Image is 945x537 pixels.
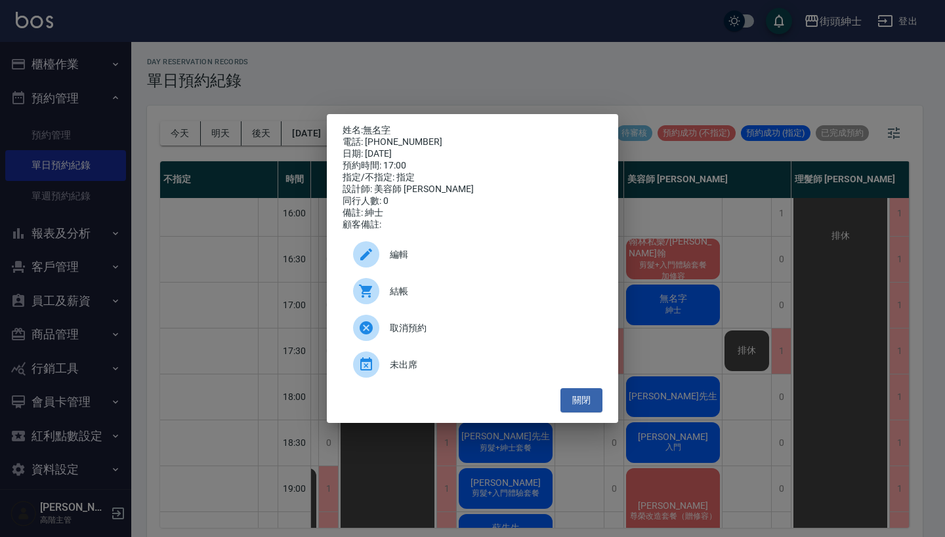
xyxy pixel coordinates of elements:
[343,195,602,207] div: 同行人數: 0
[343,273,602,309] a: 結帳
[343,219,602,231] div: 顧客備註:
[343,160,602,172] div: 預約時間: 17:00
[343,125,602,136] p: 姓名:
[390,358,592,372] span: 未出席
[343,236,602,273] div: 編輯
[363,125,390,135] a: 無名字
[390,248,592,262] span: 編輯
[343,136,602,148] div: 電話: [PHONE_NUMBER]
[560,388,602,412] button: 關閉
[343,184,602,195] div: 設計師: 美容師 [PERSON_NAME]
[343,346,602,383] div: 未出席
[343,148,602,160] div: 日期: [DATE]
[343,309,602,346] div: 取消預約
[390,321,592,335] span: 取消預約
[343,172,602,184] div: 指定/不指定: 指定
[390,285,592,298] span: 結帳
[343,207,602,219] div: 備註: 紳士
